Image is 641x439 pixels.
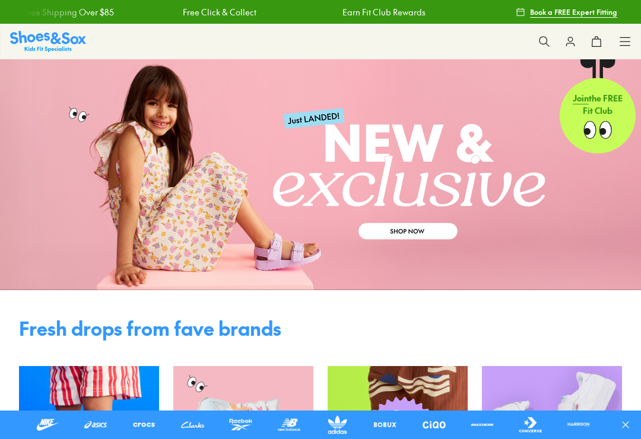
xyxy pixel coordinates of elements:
a: Earn Fit Club Rewards [340,6,423,18]
a: Free Click & Collect [181,6,255,18]
span: Book a FREE Expert Fitting [530,7,617,17]
span: Join [573,92,589,104]
p: the FREE Fit Club [560,82,636,126]
a: Free Shipping Over $85 [22,6,112,18]
img: SNS_Logo_Responsive.svg [10,31,86,52]
a: Book a FREE Expert Fitting [516,1,617,23]
a: Shoes & Sox [10,31,86,52]
a: Jointhe FREE Fit Club [560,59,636,154]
